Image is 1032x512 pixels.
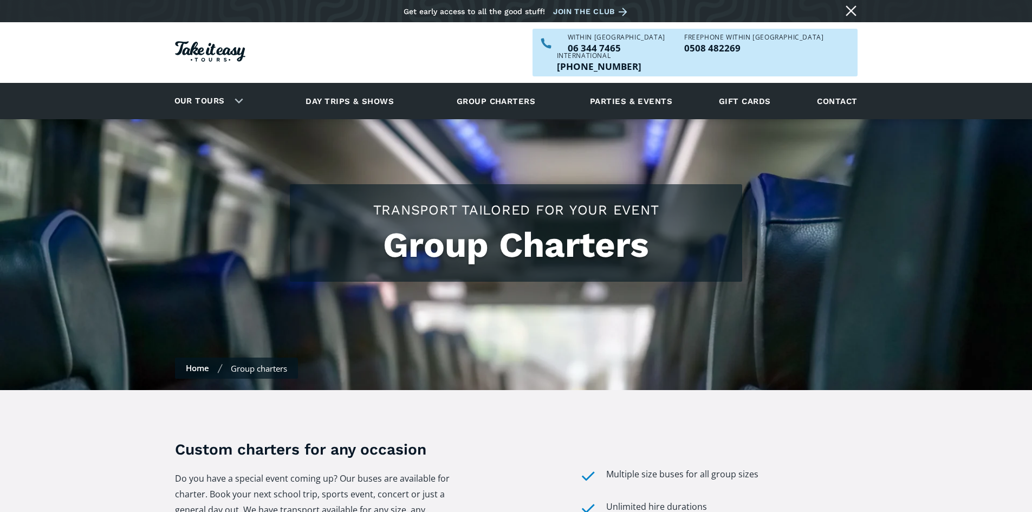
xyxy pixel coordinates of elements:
[161,86,252,116] div: Our tours
[568,43,665,53] a: Call us within NZ on 063447465
[713,86,776,116] a: Gift cards
[175,358,298,379] nav: Breadcrumbs
[231,363,287,374] div: Group charters
[301,225,731,265] h1: Group Charters
[568,34,665,41] div: WITHIN [GEOGRAPHIC_DATA]
[606,466,758,485] div: Multiple size buses for all group sizes
[557,62,641,71] p: [PHONE_NUMBER]
[404,7,545,16] div: Get early access to all the good stuff!
[684,43,823,53] a: Call us freephone within NZ on 0508482269
[684,34,823,41] div: Freephone WITHIN [GEOGRAPHIC_DATA]
[684,43,823,53] p: 0508 482269
[166,88,233,114] a: Our tours
[292,86,407,116] a: Day trips & shows
[585,86,678,116] a: Parties & events
[812,86,862,116] a: Contact
[186,362,209,373] a: Home
[301,200,731,219] h2: Transport tailored for your event
[175,41,245,62] img: Take it easy Tours logo
[557,53,641,59] div: International
[443,86,549,116] a: Group charters
[175,36,245,70] a: Homepage
[842,2,860,20] a: Close message
[557,62,641,71] a: Call us outside of NZ on +6463447465
[553,5,631,18] a: Join the club
[175,439,453,460] h3: Custom charters for any occasion
[568,43,665,53] p: 06 344 7465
